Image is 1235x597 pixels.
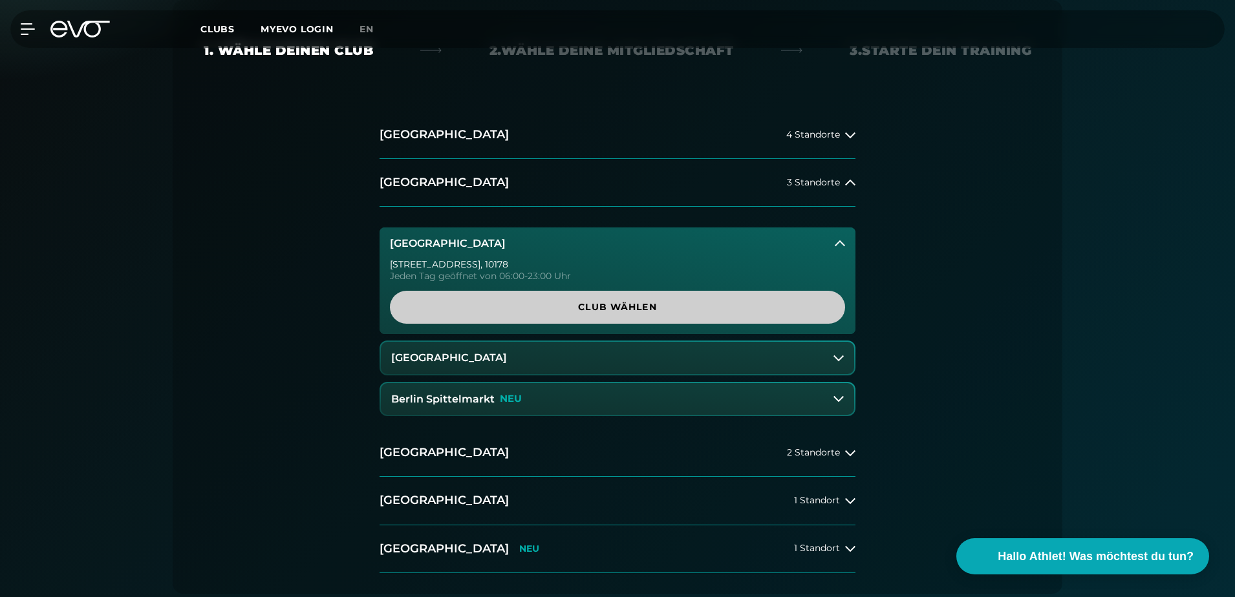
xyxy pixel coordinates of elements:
[380,492,509,508] h2: [GEOGRAPHIC_DATA]
[787,448,840,457] span: 2 Standorte
[380,445,509,461] h2: [GEOGRAPHIC_DATA]
[381,342,854,374] button: [GEOGRAPHIC_DATA]
[380,541,509,557] h2: [GEOGRAPHIC_DATA]
[390,271,845,280] div: Jeden Tag geöffnet von 06:00-23:00 Uhr
[380,525,855,573] button: [GEOGRAPHIC_DATA]NEU1 Standort
[380,477,855,525] button: [GEOGRAPHIC_DATA]1 Standort
[360,22,389,37] a: en
[390,238,506,249] h3: [GEOGRAPHIC_DATA]
[391,393,495,405] h3: Berlin Spittelmarkt
[390,291,845,324] a: Club wählen
[519,543,539,554] p: NEU
[380,429,855,477] button: [GEOGRAPHIC_DATA]2 Standorte
[200,23,235,35] span: Clubs
[380,111,855,159] button: [GEOGRAPHIC_DATA]4 Standorte
[500,393,522,404] p: NEU
[786,130,840,140] span: 4 Standorte
[381,383,854,415] button: Berlin SpittelmarktNEU
[794,543,840,553] span: 1 Standort
[421,300,814,314] span: Club wählen
[787,178,840,187] span: 3 Standorte
[794,496,840,505] span: 1 Standort
[200,23,261,35] a: Clubs
[380,127,509,143] h2: [GEOGRAPHIC_DATA]
[380,159,855,207] button: [GEOGRAPHIC_DATA]3 Standorte
[380,174,509,191] h2: [GEOGRAPHIC_DATA]
[380,227,855,260] button: [GEOGRAPHIC_DATA]
[998,548,1194,565] span: Hallo Athlet! Was möchtest du tun?
[261,23,334,35] a: MYEVO LOGIN
[391,352,507,364] h3: [GEOGRAPHIC_DATA]
[360,23,374,35] span: en
[956,538,1209,574] button: Hallo Athlet! Was möchtest du tun?
[390,260,845,269] div: [STREET_ADDRESS] , 10178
